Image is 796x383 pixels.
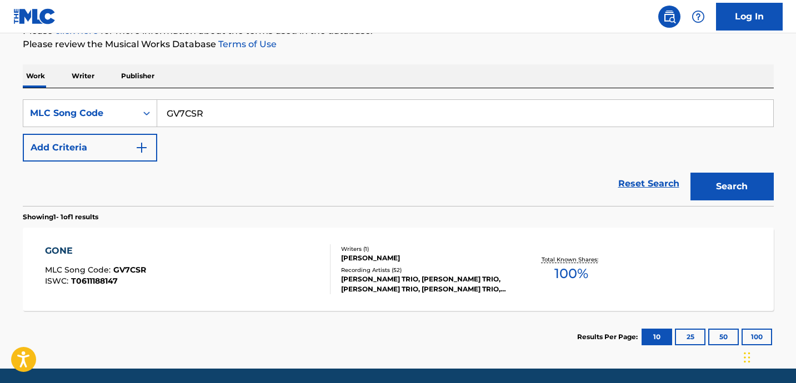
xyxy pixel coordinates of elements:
[216,39,277,49] a: Terms of Use
[675,329,705,345] button: 25
[71,276,118,286] span: T0611188147
[658,6,680,28] a: Public Search
[45,244,146,258] div: GONE
[45,265,113,275] span: MLC Song Code :
[135,141,148,154] img: 9d2ae6d4665cec9f34b9.svg
[113,265,146,275] span: GV7CSR
[690,173,774,200] button: Search
[23,134,157,162] button: Add Criteria
[542,255,601,264] p: Total Known Shares:
[23,228,774,311] a: GONEMLC Song Code:GV7CSRISWC:T0611188147Writers (1)[PERSON_NAME]Recording Artists (52)[PERSON_NAM...
[341,266,509,274] div: Recording Artists ( 52 )
[577,332,640,342] p: Results Per Page:
[68,64,98,88] p: Writer
[23,64,48,88] p: Work
[30,107,130,120] div: MLC Song Code
[118,64,158,88] p: Publisher
[341,253,509,263] div: [PERSON_NAME]
[23,38,774,51] p: Please review the Musical Works Database
[663,10,676,23] img: search
[23,99,774,206] form: Search Form
[740,330,796,383] iframe: Chat Widget
[13,8,56,24] img: MLC Logo
[554,264,588,284] span: 100 %
[692,10,705,23] img: help
[341,274,509,294] div: [PERSON_NAME] TRIO, [PERSON_NAME] TRIO, [PERSON_NAME] TRIO, [PERSON_NAME] TRIO, [PERSON_NAME] TRIO
[642,329,672,345] button: 10
[716,3,783,31] a: Log In
[613,172,685,196] a: Reset Search
[341,245,509,253] div: Writers ( 1 )
[744,341,750,374] div: Drag
[23,212,98,222] p: Showing 1 - 1 of 1 results
[708,329,739,345] button: 50
[742,329,772,345] button: 100
[45,276,71,286] span: ISWC :
[687,6,709,28] div: Help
